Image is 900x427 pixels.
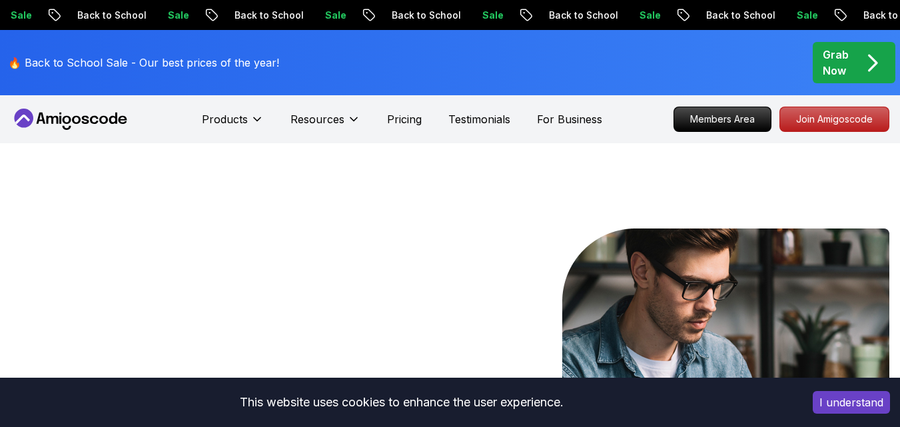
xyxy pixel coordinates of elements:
p: Back to School [65,9,156,22]
p: 🔥 Back to School Sale - Our best prices of the year! [8,55,279,71]
p: Sale [628,9,670,22]
p: Members Area [674,107,771,131]
a: Members Area [674,107,771,132]
p: Sale [156,9,199,22]
p: Back to School [694,9,785,22]
button: Accept cookies [813,391,890,414]
p: Back to School [380,9,470,22]
p: Back to School [537,9,628,22]
div: This website uses cookies to enhance the user experience. [10,388,793,417]
p: Sale [313,9,356,22]
button: Resources [290,111,360,138]
p: Grab Now [823,47,849,79]
h1: Go From Learning to Hired: Master Java, Spring Boot & Cloud Skills That Get You the [11,228,364,421]
p: Products [202,111,248,127]
p: Join Amigoscode [780,107,889,131]
button: Products [202,111,264,138]
a: Pricing [387,111,422,127]
a: Testimonials [448,111,510,127]
a: Join Amigoscode [779,107,889,132]
p: Back to School [223,9,313,22]
p: Sale [470,9,513,22]
p: Sale [785,9,827,22]
a: For Business [537,111,602,127]
p: Resources [290,111,344,127]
